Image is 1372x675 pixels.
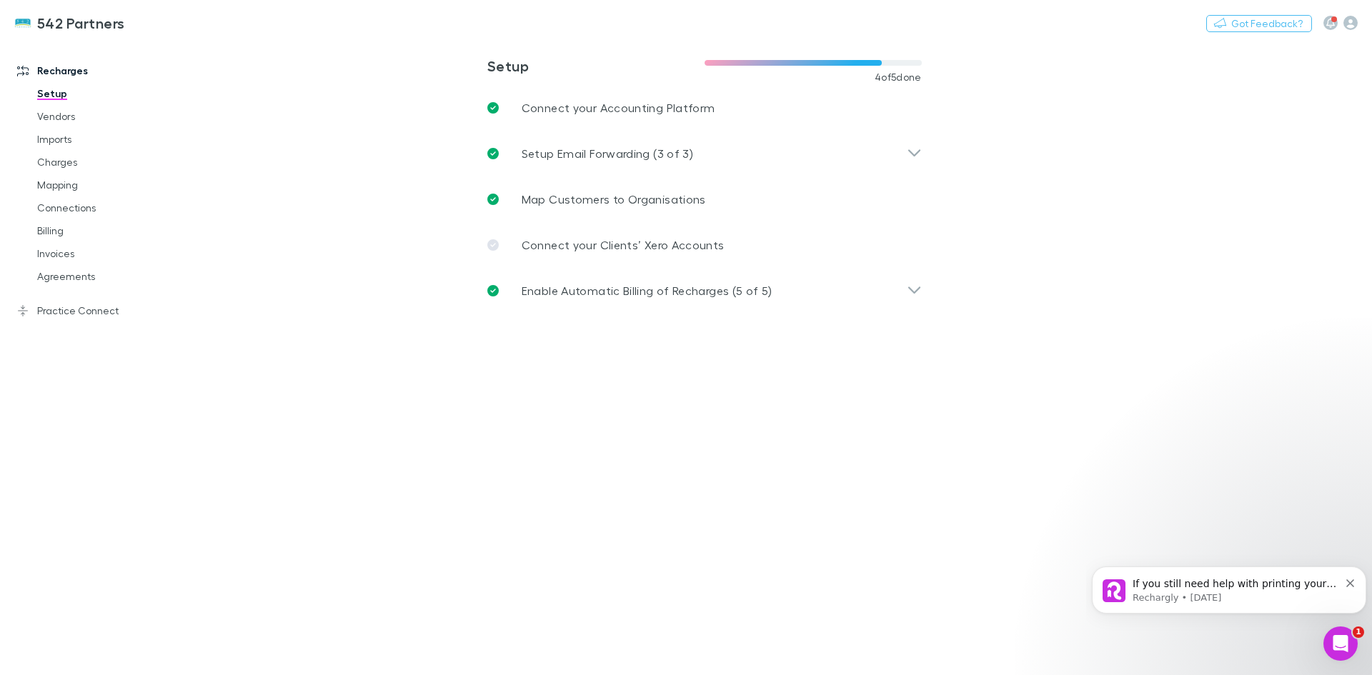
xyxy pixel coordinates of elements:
img: 542 Partners's Logo [14,14,31,31]
a: Connect your Accounting Platform [476,85,933,131]
a: Billing [23,219,193,242]
p: Enable Automatic Billing of Recharges (5 of 5) [522,282,772,299]
a: Setup [23,82,193,105]
h3: 542 Partners [37,14,125,31]
a: Recharges [3,59,193,82]
a: Map Customers to Organisations [476,176,933,222]
a: 542 Partners [6,6,134,40]
a: Charges [23,151,193,174]
a: Practice Connect [3,299,193,322]
p: Setup Email Forwarding (3 of 3) [522,145,693,162]
a: Mapping [23,174,193,196]
span: 4 of 5 done [875,71,922,83]
span: 1 [1353,626,1364,638]
h3: Setup [487,57,705,74]
a: Invoices [23,242,193,265]
iframe: Intercom live chat [1323,626,1358,661]
p: Map Customers to Organisations [522,191,706,208]
iframe: Intercom notifications message [1086,536,1372,636]
div: Enable Automatic Billing of Recharges (5 of 5) [476,268,933,314]
button: Got Feedback? [1206,15,1312,32]
a: Imports [23,128,193,151]
p: Connect your Accounting Platform [522,99,715,116]
div: Setup Email Forwarding (3 of 3) [476,131,933,176]
a: Connect your Clients’ Xero Accounts [476,222,933,268]
a: Vendors [23,105,193,128]
a: Connections [23,196,193,219]
a: Agreements [23,265,193,288]
p: Connect your Clients’ Xero Accounts [522,236,725,254]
